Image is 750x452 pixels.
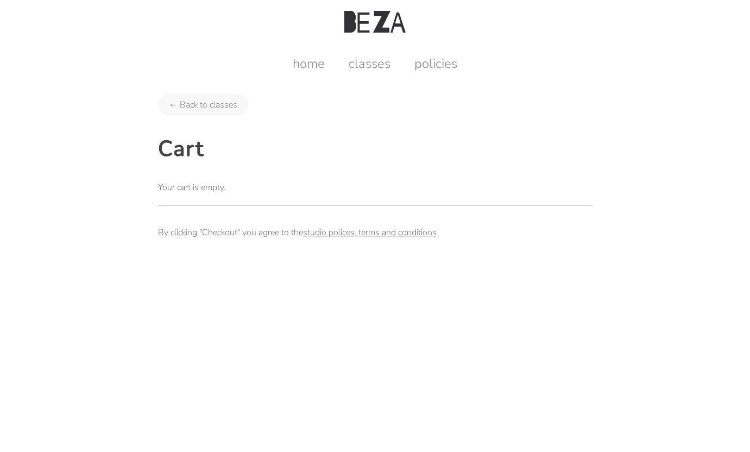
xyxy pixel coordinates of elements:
a: classes [338,55,401,72]
div: Your cart is empty. [158,181,593,205]
a: home [282,55,336,72]
img: Beza Studio Logo [344,11,405,33]
p: By clicking "Checkout" you agree to the [158,224,593,241]
a: ← Back to classes [158,94,248,116]
h2: Cart [158,134,593,164]
a: policies [404,55,468,72]
a: studio polices, terms and conditions [303,227,437,238]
